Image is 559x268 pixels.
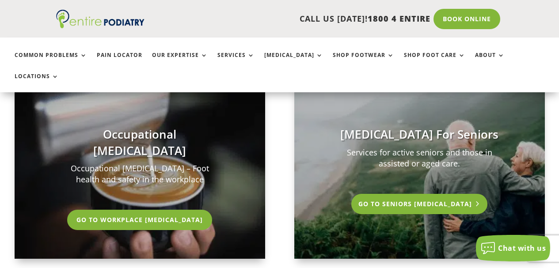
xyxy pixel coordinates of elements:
[56,21,145,30] a: Entire Podiatry
[15,52,87,71] a: Common Problems
[351,194,488,214] a: Go To Seniors [MEDICAL_DATA]
[59,163,221,185] p: Occupational [MEDICAL_DATA] – Foot health and safety in the workplace
[152,52,208,71] a: Our Expertise
[59,126,221,163] h3: Occupational [MEDICAL_DATA]
[333,52,394,71] a: Shop Footwear
[404,52,465,71] a: Shop Foot Care
[67,210,212,230] a: Go To Workplace [MEDICAL_DATA]
[476,235,550,261] button: Chat with us
[156,13,430,25] p: CALL US [DATE]!
[56,10,145,28] img: logo (1)
[368,13,430,24] span: 1800 4 ENTIRE
[15,73,59,92] a: Locations
[498,243,546,253] span: Chat with us
[434,9,500,29] a: Book Online
[264,52,323,71] a: [MEDICAL_DATA]
[97,52,142,71] a: Pain Locator
[338,147,501,170] p: Services for active seniors and those in assisted or aged care.
[475,52,505,71] a: About
[217,52,255,71] a: Services
[338,126,501,147] h3: [MEDICAL_DATA] For Seniors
